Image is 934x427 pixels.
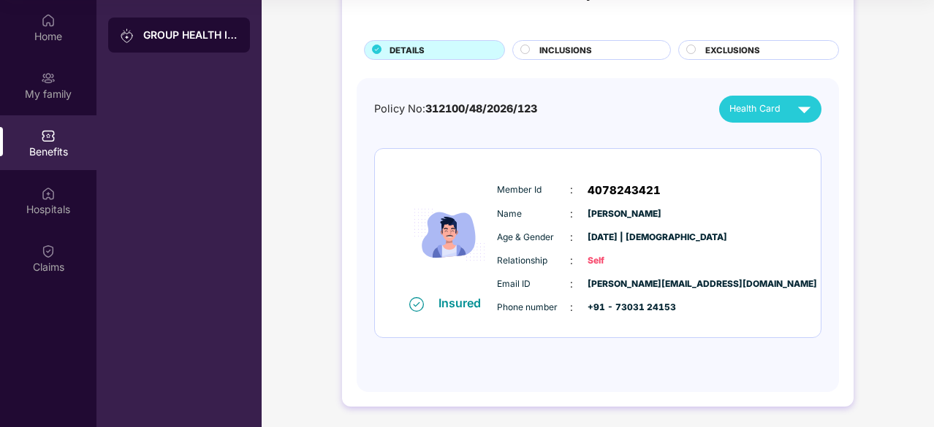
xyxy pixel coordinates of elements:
[497,207,570,221] span: Name
[41,186,56,201] img: svg+xml;base64,PHN2ZyBpZD0iSG9zcGl0YWxzIiB4bWxucz0iaHR0cDovL3d3dy53My5vcmcvMjAwMC9zdmciIHdpZHRoPS...
[374,101,537,118] div: Policy No:
[497,254,570,268] span: Relationship
[41,71,56,85] img: svg+xml;base64,PHN2ZyB3aWR0aD0iMjAiIGhlaWdodD0iMjAiIHZpZXdCb3g9IjAgMCAyMCAyMCIgZmlsbD0ibm9uZSIgeG...
[719,96,821,123] button: Health Card
[120,28,134,43] img: svg+xml;base64,PHN2ZyB3aWR0aD0iMjAiIGhlaWdodD0iMjAiIHZpZXdCb3g9IjAgMCAyMCAyMCIgZmlsbD0ibm9uZSIgeG...
[539,44,592,57] span: INCLUSIONS
[41,13,56,28] img: svg+xml;base64,PHN2ZyBpZD0iSG9tZSIgeG1sbnM9Imh0dHA6Ly93d3cudzMub3JnLzIwMDAvc3ZnIiB3aWR0aD0iMjAiIG...
[570,299,573,315] span: :
[588,207,661,221] span: [PERSON_NAME]
[143,28,238,42] div: GROUP HEALTH INSURANCE - Apex
[497,301,570,315] span: Phone number
[570,253,573,269] span: :
[570,276,573,292] span: :
[705,44,760,57] span: EXCLUSIONS
[409,297,424,312] img: svg+xml;base64,PHN2ZyB4bWxucz0iaHR0cDovL3d3dy53My5vcmcvMjAwMC9zdmciIHdpZHRoPSIxNiIgaGVpZ2h0PSIxNi...
[425,102,537,115] span: 312100/48/2026/123
[497,231,570,245] span: Age & Gender
[570,206,573,222] span: :
[41,128,56,143] img: svg+xml;base64,PHN2ZyBpZD0iQmVuZWZpdHMiIHhtbG5zPSJodHRwOi8vd3d3LnczLm9yZy8yMDAwL3N2ZyIgd2lkdGg9Ij...
[791,96,817,122] img: svg+xml;base64,PHN2ZyB4bWxucz0iaHR0cDovL3d3dy53My5vcmcvMjAwMC9zdmciIHZpZXdCb3g9IjAgMCAyNCAyNCIgd2...
[729,101,781,116] span: Health Card
[588,277,661,291] span: [PERSON_NAME][EMAIL_ADDRESS][DOMAIN_NAME]
[41,244,56,258] img: svg+xml;base64,PHN2ZyBpZD0iQ2xhaW0iIHhtbG5zPSJodHRwOi8vd3d3LnczLm9yZy8yMDAwL3N2ZyIgd2lkdGg9IjIwIi...
[438,296,490,310] div: Insured
[570,229,573,245] span: :
[497,183,570,197] span: Member Id
[588,182,661,199] span: 4078243421
[390,44,425,57] span: DETAILS
[588,254,661,268] span: Self
[497,277,570,291] span: Email ID
[406,174,493,295] img: icon
[588,231,661,245] span: [DATE] | [DEMOGRAPHIC_DATA]
[570,182,573,198] span: :
[588,301,661,315] span: +91 - 73031 24153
